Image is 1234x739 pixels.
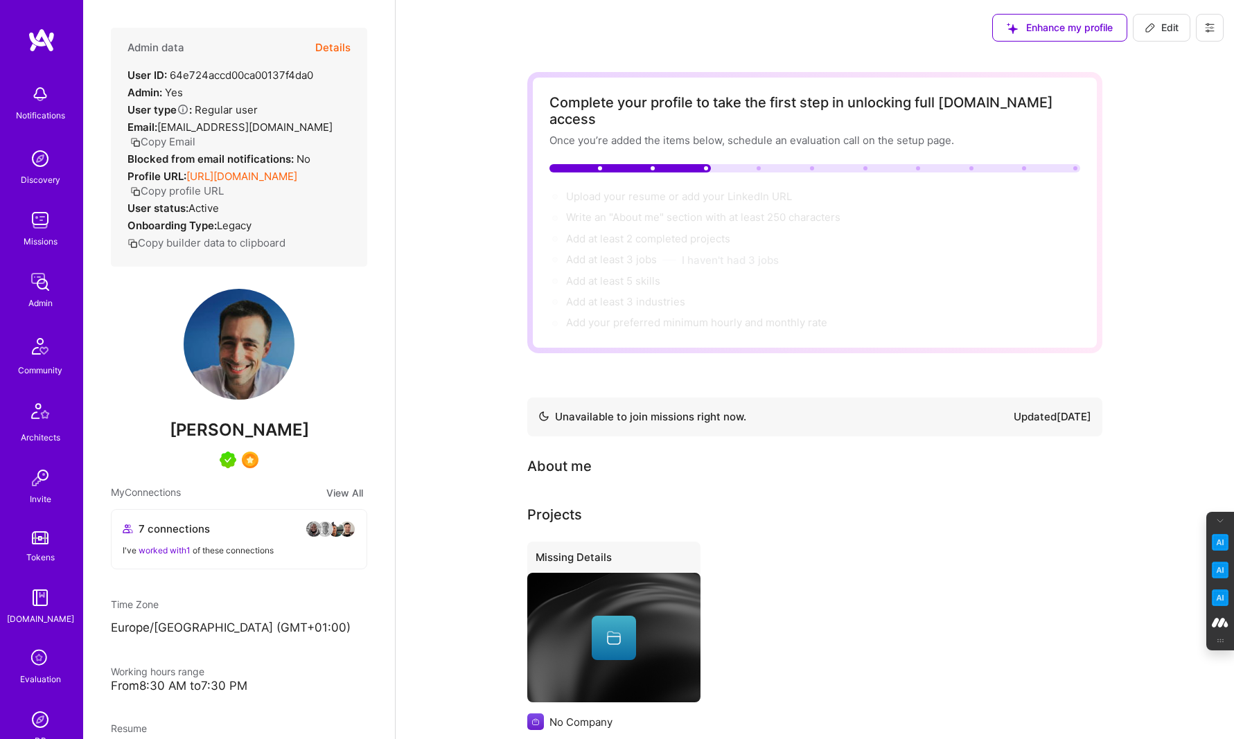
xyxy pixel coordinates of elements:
span: Active [188,202,219,215]
img: tokens [32,531,49,544]
span: Working hours range [111,666,204,677]
button: Edit [1133,14,1190,42]
span: Write an "About me" section with at least 250 characters [566,211,843,224]
span: Upload your resume [566,190,666,203]
p: Europe/[GEOGRAPHIC_DATA] (GMT+01:00 ) [111,620,367,636]
div: Evaluation [20,672,61,686]
img: avatar [306,521,322,537]
span: worked with 1 [139,545,191,555]
i: Help [177,103,189,116]
i: icon Collaborator [123,524,133,534]
span: [PERSON_NAME] [111,420,367,440]
img: Invite [26,464,54,492]
span: Edit [1145,21,1179,35]
span: My Connections [111,485,181,501]
div: Architects [21,430,60,445]
div: 64e724accd00ca00137f4da0 [127,68,313,82]
div: Missing Details [527,542,700,578]
div: About me [527,456,592,477]
div: No Company [549,715,612,729]
img: A.Teamer in Residence [220,452,236,468]
strong: User status: [127,202,188,215]
span: Add at least 5 skills [566,274,660,287]
div: Regular user [127,103,258,117]
img: SelectionTeam [242,452,258,468]
button: Copy profile URL [130,184,224,198]
strong: Profile URL: [127,170,186,183]
div: Updated [DATE] [1014,409,1091,425]
span: Time Zone [111,598,159,610]
div: Yes [127,85,183,100]
i: icon Copy [130,137,141,148]
a: [URL][DOMAIN_NAME] [186,170,297,183]
img: Email Tone Analyzer icon [1212,562,1228,578]
span: Add your preferred minimum hourly and monthly rate [566,316,827,329]
h4: Admin data [127,42,184,54]
div: Complete your profile to take the first step in unlocking full [DOMAIN_NAME] access [549,94,1080,127]
strong: Email: [127,121,157,134]
div: From 8:30 AM to 7:30 PM [111,679,367,693]
div: No [127,152,310,166]
button: Copy Email [130,134,195,149]
img: Availability [538,411,549,422]
div: Admin [28,296,53,310]
strong: Onboarding Type: [127,219,217,232]
img: Architects [24,397,57,430]
span: 7 connections [139,522,210,536]
strong: Admin: [127,86,162,99]
img: bell [26,80,54,108]
button: Copy builder data to clipboard [127,235,285,250]
img: avatar [317,521,333,537]
img: avatar [328,521,344,537]
div: Discovery [21,172,60,187]
div: Community [18,363,62,377]
div: Missions [24,234,58,249]
button: 7 connectionsavataravataravataravatarI've worked with1 of these connections [111,509,367,569]
span: add your LinkedIn URL [682,190,792,203]
i: icon SelectionTeam [27,645,53,672]
div: Invite [30,492,51,506]
div: Once you’re added the items below, schedule an evaluation call on the setup page. [549,133,1080,148]
div: I've of these connections [123,543,355,558]
img: Admin Search [26,706,54,733]
div: [DOMAIN_NAME] [7,612,74,626]
img: Key Point Extractor icon [1212,534,1228,551]
span: Add at least 2 completed projects [566,232,730,245]
img: Company logo [527,713,544,730]
strong: Blocked from email notifications: [127,152,297,166]
button: Details [315,28,351,68]
img: avatar [339,521,355,537]
div: or [566,189,792,204]
button: I haven't had 3 jobs [682,253,779,267]
div: Notifications [16,108,65,123]
img: guide book [26,584,54,612]
strong: User ID: [127,69,167,82]
img: admin teamwork [26,268,54,296]
button: View All [322,485,367,501]
span: Add at least 3 jobs [566,253,657,266]
div: Tokens [26,550,55,564]
img: teamwork [26,206,54,234]
div: Projects [527,504,582,525]
img: Community [24,330,57,363]
img: Jargon Buster icon [1212,589,1228,606]
img: User Avatar [184,289,294,400]
strong: User type : [127,103,192,116]
i: icon Copy [127,238,138,249]
img: cover [527,573,700,703]
span: Add at least 3 industries [566,295,685,308]
i: icon Copy [130,186,141,197]
span: legacy [217,219,252,232]
img: discovery [26,145,54,172]
img: logo [28,28,55,53]
div: Unavailable to join missions right now. [538,409,746,425]
span: [EMAIL_ADDRESS][DOMAIN_NAME] [157,121,333,134]
span: Resume [111,722,147,734]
